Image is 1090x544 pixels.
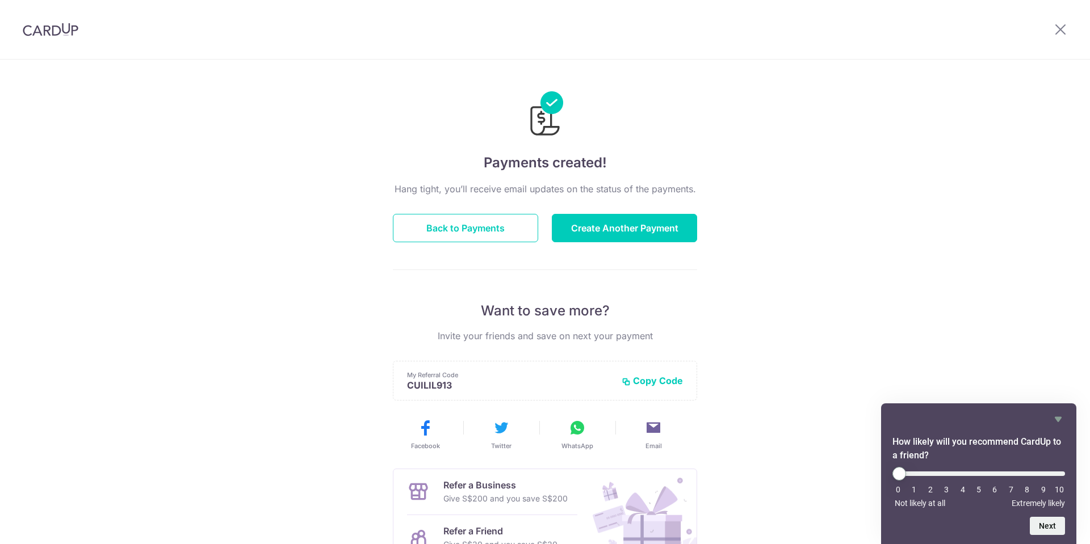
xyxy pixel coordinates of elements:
li: 6 [989,485,1000,494]
li: 0 [892,485,904,494]
li: 8 [1021,485,1033,494]
span: Facebook [411,441,440,450]
span: Not likely at all [895,499,945,508]
button: Copy Code [622,375,683,386]
p: Invite your friends and save on next your payment [393,329,697,343]
p: My Referral Code [407,370,613,379]
li: 1 [908,485,920,494]
button: Facebook [392,419,459,450]
button: Twitter [468,419,535,450]
div: How likely will you recommend CardUp to a friend? Select an option from 0 to 10, with 0 being Not... [892,467,1065,508]
li: 9 [1038,485,1049,494]
div: How likely will you recommend CardUp to a friend? Select an option from 0 to 10, with 0 being Not... [892,412,1065,535]
button: WhatsApp [544,419,611,450]
li: 5 [973,485,984,494]
li: 10 [1054,485,1065,494]
p: Refer a Business [443,478,568,492]
span: WhatsApp [561,441,593,450]
h2: How likely will you recommend CardUp to a friend? Select an option from 0 to 10, with 0 being Not... [892,435,1065,462]
li: 2 [925,485,936,494]
p: Hang tight, you’ll receive email updates on the status of the payments. [393,182,697,196]
li: 7 [1005,485,1017,494]
button: Email [620,419,687,450]
li: 3 [941,485,952,494]
p: Want to save more? [393,302,697,320]
img: Payments [527,91,563,139]
button: Next question [1030,517,1065,535]
button: Hide survey [1051,412,1065,426]
p: Refer a Friend [443,524,557,538]
span: Twitter [491,441,512,450]
span: Email [645,441,662,450]
button: Create Another Payment [552,214,697,242]
button: Back to Payments [393,214,538,242]
p: Give S$200 and you save S$200 [443,492,568,505]
li: 4 [957,485,969,494]
h4: Payments created! [393,153,697,173]
img: CardUp [23,23,78,36]
p: CUILIL913 [407,379,613,391]
span: Extremely likely [1012,499,1065,508]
